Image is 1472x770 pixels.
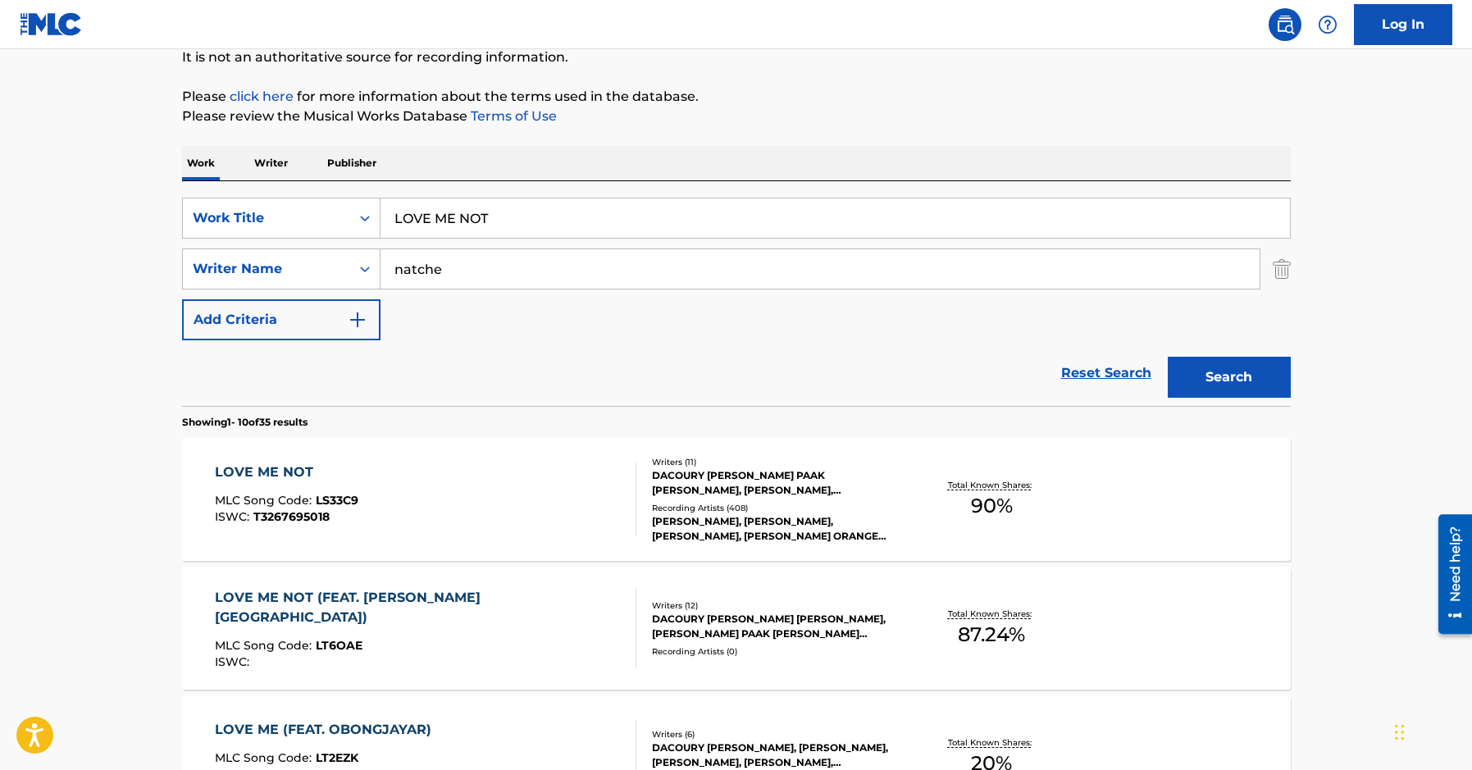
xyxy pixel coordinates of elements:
[182,107,1291,126] p: Please review the Musical Works Database
[1269,8,1301,41] a: Public Search
[652,645,900,658] div: Recording Artists ( 0 )
[215,654,253,669] span: ISWC :
[182,198,1291,406] form: Search Form
[652,740,900,770] div: DACOURY [PERSON_NAME], [PERSON_NAME], [PERSON_NAME], [PERSON_NAME], [PERSON_NAME], [PERSON_NAME]
[215,462,358,482] div: LOVE ME NOT
[958,620,1025,649] span: 87.24 %
[1275,15,1295,34] img: search
[652,468,900,498] div: DACOURY [PERSON_NAME] PAAK [PERSON_NAME], [PERSON_NAME], [PERSON_NAME], [PERSON_NAME], [PERSON_NA...
[322,146,381,180] p: Publisher
[20,12,83,36] img: MLC Logo
[948,736,1036,749] p: Total Known Shares:
[215,750,316,765] span: MLC Song Code :
[215,588,622,627] div: LOVE ME NOT (FEAT. [PERSON_NAME][GEOGRAPHIC_DATA])
[182,415,308,430] p: Showing 1 - 10 of 35 results
[316,638,362,653] span: LT6OAE
[215,493,316,508] span: MLC Song Code :
[230,89,294,104] a: click here
[948,479,1036,491] p: Total Known Shares:
[1354,4,1452,45] a: Log In
[1426,507,1472,643] iframe: Resource Center
[1318,15,1338,34] img: help
[1390,691,1472,770] iframe: Chat Widget
[652,612,900,641] div: DACOURY [PERSON_NAME] [PERSON_NAME], [PERSON_NAME] PAAK [PERSON_NAME] [PERSON_NAME], [PERSON_NAME...
[182,146,220,180] p: Work
[948,608,1036,620] p: Total Known Shares:
[652,728,900,740] div: Writers ( 6 )
[652,456,900,468] div: Writers ( 11 )
[467,108,557,124] a: Terms of Use
[316,493,358,508] span: LS33C9
[215,509,253,524] span: ISWC :
[652,502,900,514] div: Recording Artists ( 408 )
[193,208,340,228] div: Work Title
[215,720,440,740] div: LOVE ME (FEAT. OBONGJAYAR)
[182,567,1291,690] a: LOVE ME NOT (FEAT. [PERSON_NAME][GEOGRAPHIC_DATA])MLC Song Code:LT6OAEISWC:Writers (12)DACOURY [P...
[1053,355,1160,391] a: Reset Search
[1273,248,1291,289] img: Delete Criterion
[1168,357,1291,398] button: Search
[182,87,1291,107] p: Please for more information about the terms used in the database.
[1311,8,1344,41] div: Help
[215,638,316,653] span: MLC Song Code :
[1395,708,1405,757] div: Drag
[253,509,330,524] span: T3267695018
[182,438,1291,561] a: LOVE ME NOTMLC Song Code:LS33C9ISWC:T3267695018Writers (11)DACOURY [PERSON_NAME] PAAK [PERSON_NAM...
[182,299,381,340] button: Add Criteria
[652,599,900,612] div: Writers ( 12 )
[182,48,1291,67] p: It is not an authoritative source for recording information.
[652,514,900,544] div: [PERSON_NAME], [PERSON_NAME], [PERSON_NAME], [PERSON_NAME] ORANGE COUNTY, [PERSON_NAME]
[249,146,293,180] p: Writer
[348,310,367,330] img: 9d2ae6d4665cec9f34b9.svg
[193,259,340,279] div: Writer Name
[971,491,1013,521] span: 90 %
[316,750,358,765] span: LT2EZK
